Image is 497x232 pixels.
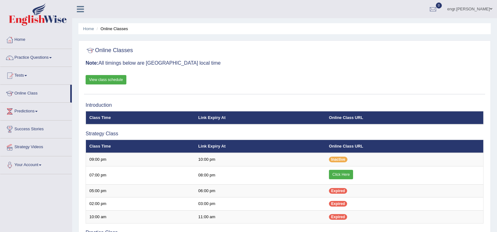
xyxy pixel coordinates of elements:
h2: Online Classes [86,46,133,55]
th: Class Time [86,140,195,153]
h3: Strategy Class [86,131,484,137]
span: 0 [436,3,442,8]
a: Your Account [0,156,72,172]
b: Note: [86,60,98,66]
a: Click Here [329,170,353,179]
td: 10:00 am [86,210,195,224]
th: Class Time [86,111,195,124]
th: Link Expiry At [195,111,325,124]
a: Practice Questions [0,49,72,65]
a: View class schedule [86,75,126,84]
th: Online Class URL [325,140,483,153]
a: Predictions [0,103,72,118]
td: 07:00 pm [86,166,195,184]
td: 03:00 pm [195,197,325,211]
td: 02:00 pm [86,197,195,211]
a: Success Stories [0,121,72,136]
li: Online Classes [95,26,128,32]
span: Expired [329,188,347,194]
h3: Introduction [86,102,484,108]
h3: All timings below are [GEOGRAPHIC_DATA] local time [86,60,484,66]
td: 08:00 pm [195,166,325,184]
a: Home [83,26,94,31]
a: Tests [0,67,72,83]
td: 05:00 pm [86,184,195,197]
td: 09:00 pm [86,153,195,166]
a: Online Class [0,85,70,100]
td: 10:00 pm [195,153,325,166]
th: Link Expiry At [195,140,325,153]
a: Home [0,31,72,47]
span: Expired [329,201,347,207]
td: 06:00 pm [195,184,325,197]
td: 11:00 am [195,210,325,224]
a: Strategy Videos [0,138,72,154]
span: Inactive [329,157,347,162]
span: Expired [329,214,347,220]
th: Online Class URL [325,111,483,124]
